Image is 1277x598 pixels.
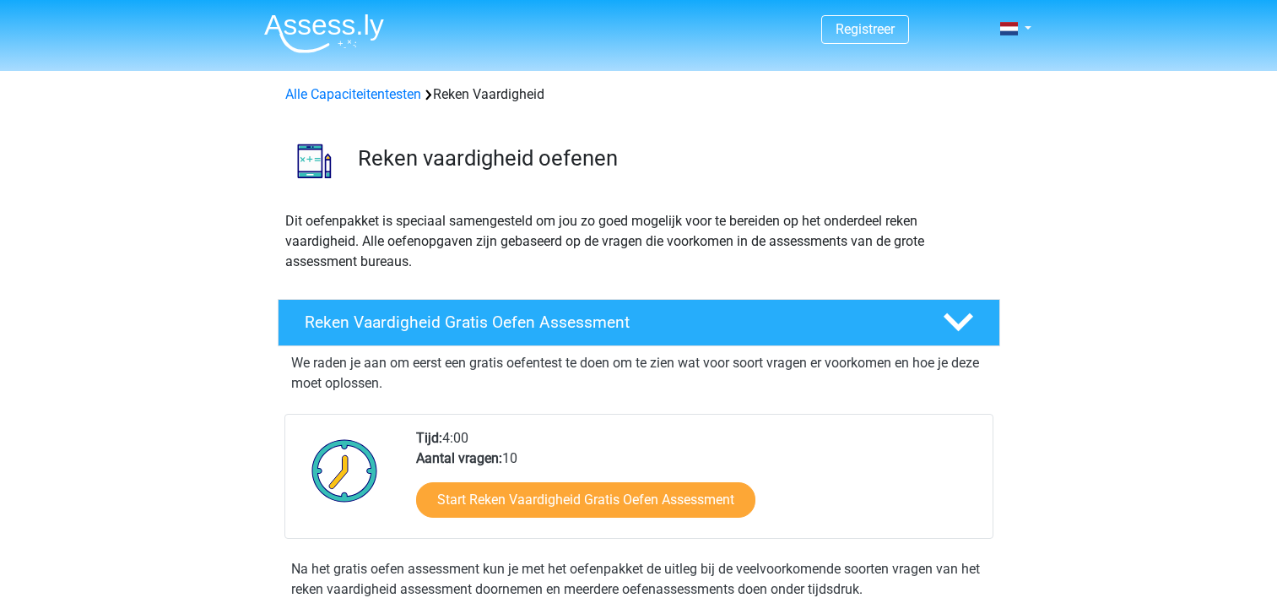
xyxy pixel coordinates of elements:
a: Reken Vaardigheid Gratis Oefen Assessment [271,299,1007,346]
a: Registreer [836,21,895,37]
img: reken vaardigheid [279,125,350,197]
b: Tijd: [416,430,442,446]
div: 4:00 10 [403,428,992,538]
img: Assessly [264,14,384,53]
a: Alle Capaciteitentesten [285,86,421,102]
img: Klok [302,428,387,513]
div: Reken Vaardigheid [279,84,999,105]
p: We raden je aan om eerst een gratis oefentest te doen om te zien wat voor soort vragen er voorkom... [291,353,987,394]
a: Start Reken Vaardigheid Gratis Oefen Assessment [416,482,755,518]
p: Dit oefenpakket is speciaal samengesteld om jou zo goed mogelijk voor te bereiden op het onderdee... [285,211,993,272]
h3: Reken vaardigheid oefenen [358,145,987,171]
h4: Reken Vaardigheid Gratis Oefen Assessment [305,313,916,332]
b: Aantal vragen: [416,450,502,466]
